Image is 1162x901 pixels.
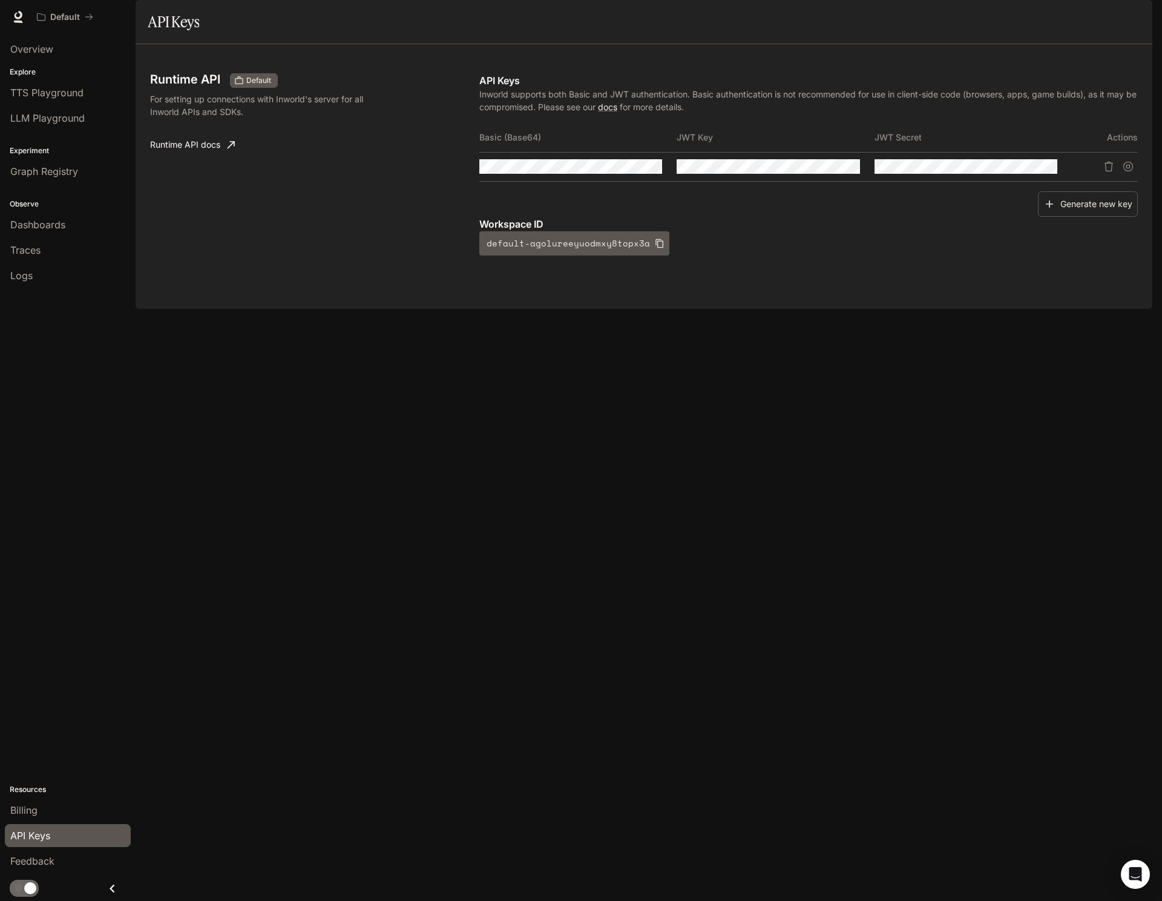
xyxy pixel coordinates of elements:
h1: API Keys [148,10,199,34]
button: All workspaces [31,5,99,29]
div: Open Intercom Messenger [1121,860,1150,889]
a: docs [598,102,617,112]
div: These keys will apply to your current workspace only [230,73,278,88]
th: JWT Secret [875,123,1072,152]
p: API Keys [479,73,1138,88]
p: Workspace ID [479,217,1138,231]
th: Basic (Base64) [479,123,677,152]
h3: Runtime API [150,73,220,85]
button: Suspend API key [1118,157,1138,176]
p: Default [50,12,80,22]
a: Runtime API docs [145,133,240,157]
p: Inworld supports both Basic and JWT authentication. Basic authentication is not recommended for u... [479,88,1138,113]
button: Delete API key [1099,157,1118,176]
span: Default [241,75,276,86]
button: Generate new key [1038,191,1138,217]
p: For setting up connections with Inworld's server for all Inworld APIs and SDKs. [150,93,390,118]
th: JWT Key [677,123,874,152]
button: default-agolureeyuodmxy8topx3a [479,231,669,256]
th: Actions [1072,123,1138,152]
